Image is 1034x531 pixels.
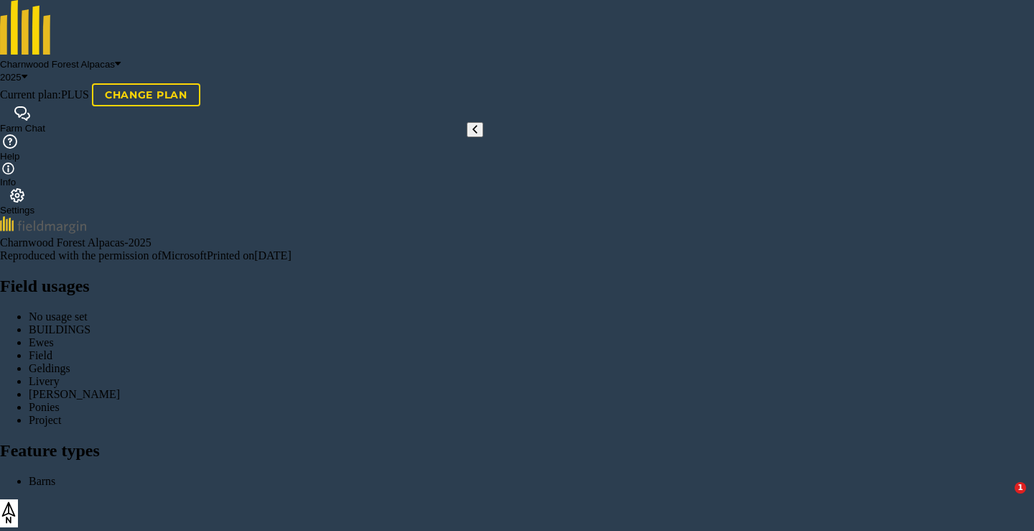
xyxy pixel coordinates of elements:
[29,375,1034,388] div: Livery
[29,475,1034,488] div: Barns
[985,482,1020,517] iframe: Intercom live chat
[29,310,1034,323] div: No usage set
[207,249,292,262] span: Printed on [DATE]
[29,336,1034,349] div: Ewes
[29,349,1034,362] div: Field
[1015,482,1026,494] span: 1
[29,388,1034,401] div: [PERSON_NAME]
[1,134,19,149] img: A question mark icon
[14,106,31,121] img: Two speech bubbles overlapping with the left bubble in the forefront
[29,362,1034,375] div: Geldings
[29,414,1034,427] div: Project
[9,188,26,203] img: A cog icon
[2,162,14,175] img: svg+xml;base64,PHN2ZyB4bWxucz0iaHR0cDovL3d3dy53My5vcmcvMjAwMC9zdmciIHdpZHRoPSIxNyIgaGVpZ2h0PSIxNy...
[92,83,200,106] a: Change plan
[29,323,1034,336] div: BUILDINGS
[29,401,1034,414] div: Ponies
